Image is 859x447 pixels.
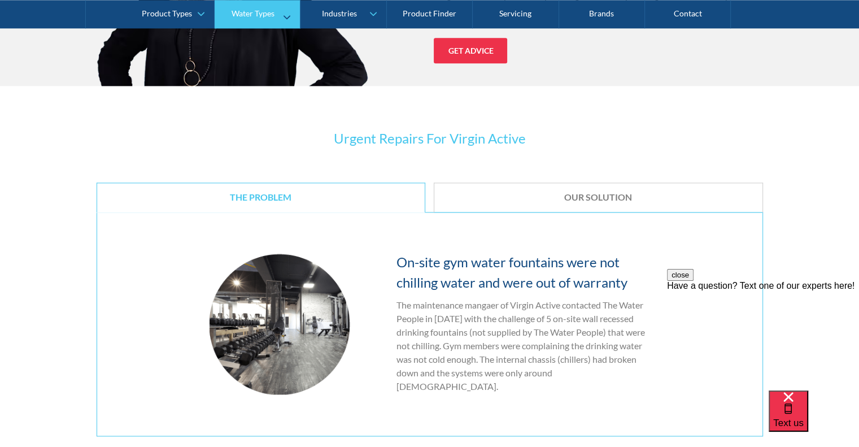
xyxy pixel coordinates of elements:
div: Our Solution [451,192,745,203]
img: the problem support image [210,254,350,394]
h4: On-site gym water fountains were not chilling water and were out of warranty [396,252,649,293]
a: GET advice [434,38,507,63]
h3: Urgent Repairs For Virgin Active [97,128,763,149]
p: The maintenance mangaer of Virgin Active contacted The Water People in [DATE] with the challenge ... [396,298,649,393]
div: Industries [322,9,357,19]
div: Water Types [232,9,274,19]
div: The Problem [114,192,408,203]
iframe: podium webchat widget prompt [667,269,859,405]
div: Product Types [142,9,192,19]
iframe: podium webchat widget bubble [769,390,859,447]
